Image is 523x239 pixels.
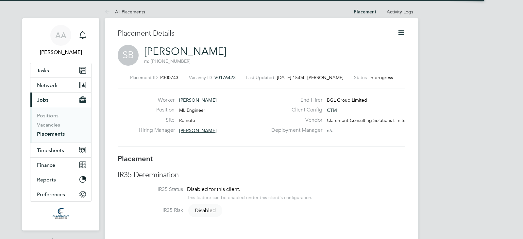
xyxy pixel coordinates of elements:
label: Site [139,117,175,124]
button: Reports [30,172,91,187]
a: Placements [37,131,65,137]
span: [PERSON_NAME] [179,97,217,103]
b: Placement [118,154,153,163]
span: Finance [37,162,55,168]
span: Afzal Ahmed [30,48,92,56]
span: n/a [327,128,333,133]
span: AA [55,31,66,40]
button: Jobs [30,93,91,107]
label: Worker [139,97,175,104]
div: Jobs [30,107,91,143]
span: P300743 [160,75,178,80]
span: Tasks [37,67,49,74]
span: Preferences [37,191,65,197]
label: Status [354,75,367,80]
span: SB [118,45,139,66]
a: Positions [37,112,59,119]
span: V0176423 [214,75,236,80]
span: In progress [369,75,393,80]
label: Hiring Manager [139,127,175,134]
button: Timesheets [30,143,91,157]
span: BGL Group Limited [327,97,367,103]
label: Deployment Manager [267,127,322,134]
label: Position [139,107,175,113]
label: Last Updated [246,75,274,80]
nav: Main navigation [22,18,99,230]
span: Claremont Consulting Solutions Limited [327,117,409,123]
span: Timesheets [37,147,64,153]
label: Placement ID [130,75,158,80]
a: Go to home page [30,208,92,219]
span: Remote [179,117,195,123]
a: Placement [354,9,376,15]
div: This feature can be enabled under this client's configuration. [187,193,312,200]
span: [PERSON_NAME] [307,75,344,80]
img: claremontconsulting1-logo-retina.png [53,208,69,219]
label: End Hirer [267,97,322,104]
label: Client Config [267,107,322,113]
span: Disabled [188,204,222,217]
a: Tasks [30,63,91,77]
a: AA[PERSON_NAME] [30,25,92,56]
a: [PERSON_NAME] [144,45,227,58]
span: [PERSON_NAME] [179,128,217,133]
a: Activity Logs [387,9,413,15]
span: Jobs [37,97,48,103]
span: [DATE] 15:04 - [277,75,307,80]
label: Vacancy ID [189,75,212,80]
button: Preferences [30,187,91,201]
span: Disabled for this client. [187,186,240,193]
span: ML Engineer [179,107,205,113]
a: Vacancies [37,122,60,128]
span: m: [PHONE_NUMBER] [144,58,191,64]
label: IR35 Status [118,186,183,193]
button: Finance [30,158,91,172]
span: CTM [327,107,337,113]
button: Network [30,78,91,92]
h3: Placement Details [118,29,387,38]
a: All Placements [105,9,145,15]
span: Network [37,82,58,88]
span: Reports [37,177,56,183]
h3: IR35 Determination [118,170,405,180]
label: IR35 Risk [118,207,183,214]
label: Vendor [267,117,322,124]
